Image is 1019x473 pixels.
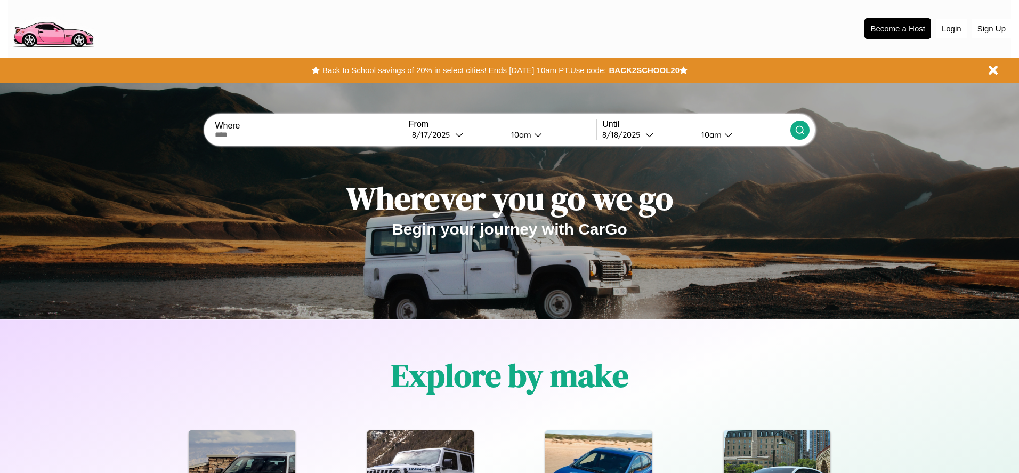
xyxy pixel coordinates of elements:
button: Back to School savings of 20% in select cities! Ends [DATE] 10am PT.Use code: [320,63,609,78]
button: Sign Up [972,19,1011,38]
h1: Explore by make [391,354,628,397]
b: BACK2SCHOOL20 [609,66,680,75]
button: 10am [503,129,596,140]
img: logo [8,5,98,50]
label: Until [602,119,790,129]
button: Login [936,19,967,38]
div: 10am [506,130,534,140]
div: 10am [696,130,724,140]
div: 8 / 18 / 2025 [602,130,645,140]
button: 8/17/2025 [409,129,503,140]
button: Become a Host [864,18,931,39]
button: 10am [693,129,790,140]
label: Where [215,121,402,131]
label: From [409,119,596,129]
div: 8 / 17 / 2025 [412,130,455,140]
